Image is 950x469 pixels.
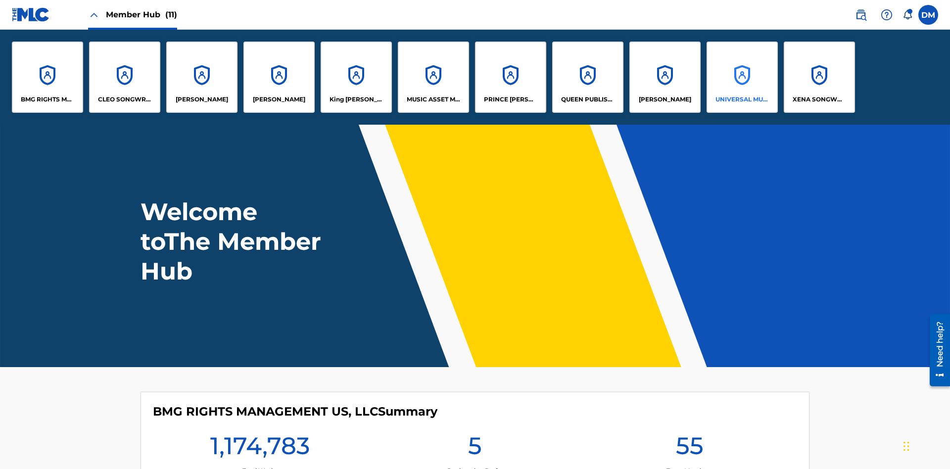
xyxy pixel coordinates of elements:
a: Accounts[PERSON_NAME] [243,42,315,113]
p: BMG RIGHTS MANAGEMENT US, LLC [21,95,75,104]
p: King McTesterson [330,95,383,104]
span: Member Hub [106,9,177,20]
p: QUEEN PUBLISHA [561,95,615,104]
h1: Welcome to The Member Hub [141,197,326,286]
img: MLC Logo [12,7,50,22]
p: EYAMA MCSINGER [253,95,305,104]
a: Accounts[PERSON_NAME] [629,42,701,113]
p: ELVIS COSTELLO [176,95,228,104]
img: search [855,9,867,21]
a: AccountsPRINCE [PERSON_NAME] [475,42,546,113]
p: CLEO SONGWRITER [98,95,152,104]
p: XENA SONGWRITER [793,95,847,104]
div: User Menu [918,5,938,25]
p: UNIVERSAL MUSIC PUB GROUP [715,95,769,104]
a: AccountsXENA SONGWRITER [784,42,855,113]
p: PRINCE MCTESTERSON [484,95,538,104]
p: RONALD MCTESTERSON [639,95,691,104]
span: (11) [165,10,177,19]
a: AccountsUNIVERSAL MUSIC PUB GROUP [707,42,778,113]
p: MUSIC ASSET MANAGEMENT (MAM) [407,95,461,104]
iframe: Chat Widget [901,422,950,469]
img: Close [88,9,100,21]
h1: 5 [468,431,482,467]
div: Notifications [902,10,912,20]
h1: 1,174,783 [210,431,310,467]
h1: 55 [676,431,704,467]
a: Public Search [851,5,871,25]
a: AccountsCLEO SONGWRITER [89,42,160,113]
div: Help [877,5,897,25]
a: AccountsKing [PERSON_NAME] [321,42,392,113]
a: AccountsQUEEN PUBLISHA [552,42,623,113]
a: Accounts[PERSON_NAME] [166,42,237,113]
img: help [881,9,893,21]
iframe: Resource Center [922,310,950,391]
a: AccountsMUSIC ASSET MANAGEMENT (MAM) [398,42,469,113]
a: AccountsBMG RIGHTS MANAGEMENT US, LLC [12,42,83,113]
h4: BMG RIGHTS MANAGEMENT US, LLC [153,404,437,419]
div: Drag [903,431,909,461]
